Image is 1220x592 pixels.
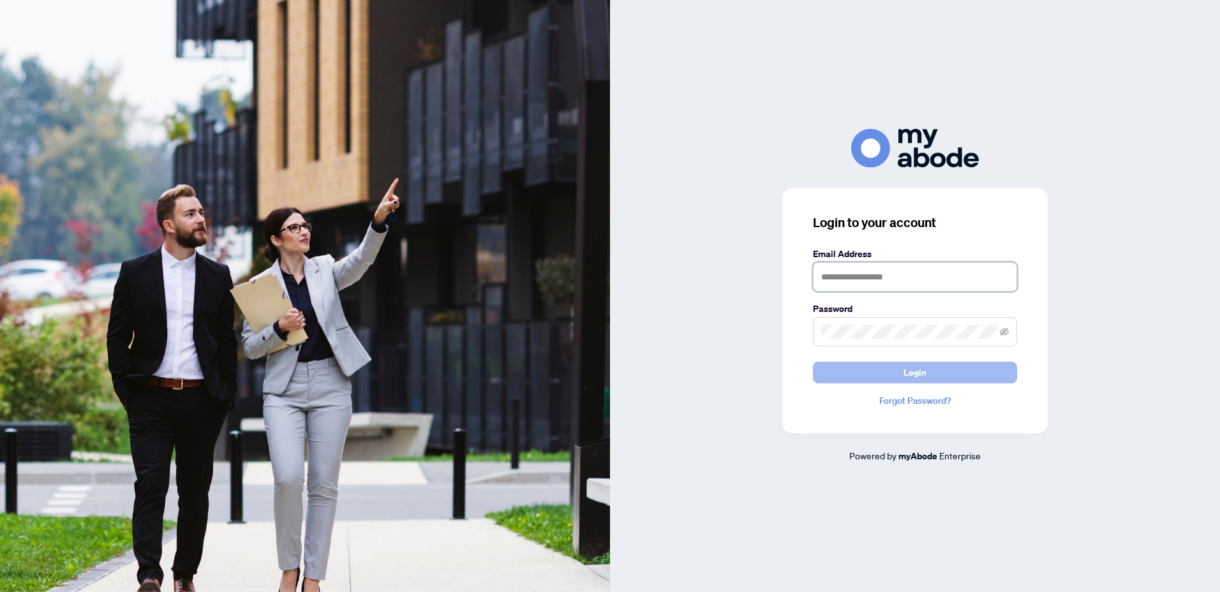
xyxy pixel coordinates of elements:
[849,450,896,461] span: Powered by
[1000,327,1009,336] span: eye-invisible
[813,302,1017,316] label: Password
[813,362,1017,383] button: Login
[851,129,979,168] img: ma-logo
[898,449,937,463] a: myAbode
[813,394,1017,408] a: Forgot Password?
[939,450,981,461] span: Enterprise
[904,362,926,383] span: Login
[813,214,1017,232] h3: Login to your account
[813,247,1017,261] label: Email Address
